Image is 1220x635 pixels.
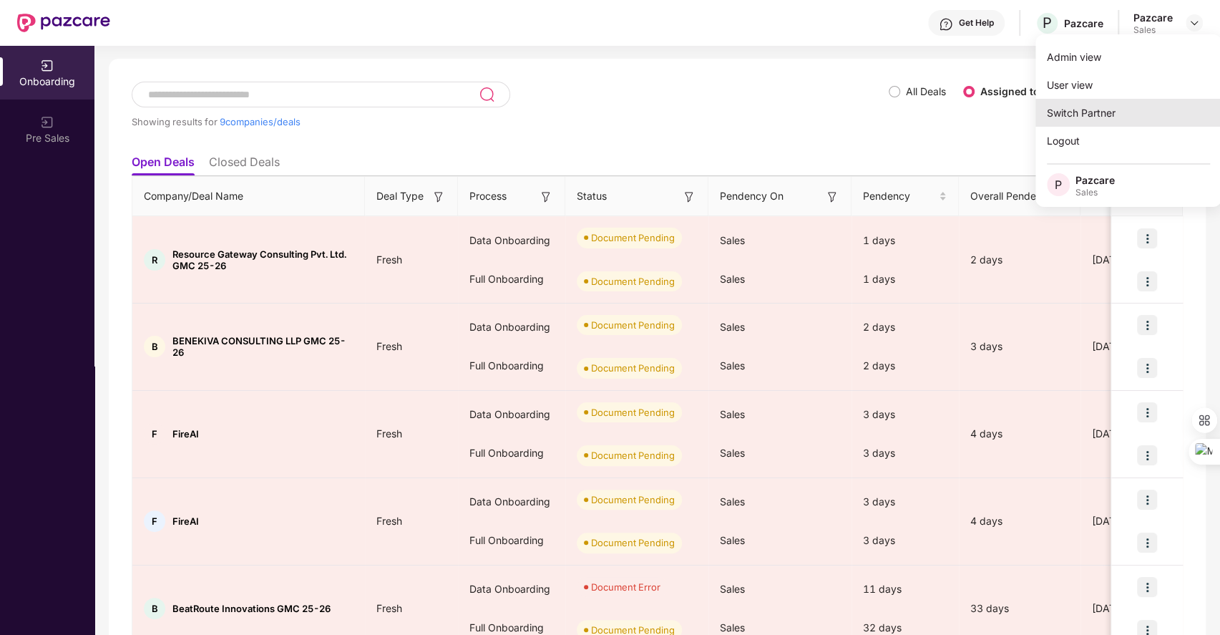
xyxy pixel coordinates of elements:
span: Fresh [365,340,414,352]
div: Document Error [591,580,660,594]
div: [DATE] [1080,601,1188,616]
div: Data Onboarding [458,483,565,521]
div: Document Pending [591,361,675,375]
img: icon [1137,533,1157,553]
img: icon [1137,228,1157,248]
span: Pendency On [720,188,784,204]
div: 3 days [959,339,1080,354]
span: Fresh [365,515,414,527]
span: Sales [720,583,745,595]
span: Status [577,188,607,204]
th: Pendency [851,177,959,216]
img: svg+xml;base64,PHN2ZyB3aWR0aD0iMjAiIGhlaWdodD0iMjAiIHZpZXdCb3g9IjAgMCAyMCAyMCIgZmlsbD0ibm9uZSIgeG... [40,59,54,73]
li: Closed Deals [209,155,280,175]
div: Document Pending [591,405,675,420]
div: B [144,598,165,619]
div: 2 days [959,252,1080,268]
div: Document Pending [591,274,675,289]
th: Company/Deal Name [132,177,365,216]
span: Fresh [365,253,414,266]
img: svg+xml;base64,PHN2ZyBpZD0iRHJvcGRvd24tMzJ4MzIiIHhtbG5zPSJodHRwOi8vd3d3LnczLm9yZy8yMDAwL3N2ZyIgd2... [1189,17,1200,29]
span: Fresh [365,602,414,614]
div: Document Pending [591,493,675,507]
div: 11 days [851,570,959,609]
div: Sales [1075,187,1115,198]
span: Fresh [365,427,414,440]
div: Pazcare [1133,11,1173,24]
div: [DATE] [1080,339,1188,354]
span: FireAI [172,515,199,527]
div: [DATE] [1080,252,1188,268]
img: svg+xml;base64,PHN2ZyB3aWR0aD0iMTYiIGhlaWdodD0iMTYiIHZpZXdCb3g9IjAgMCAxNiAxNiIgZmlsbD0ibm9uZSIgeG... [682,190,696,204]
div: [DATE] [1080,426,1188,442]
div: 2 days [851,346,959,385]
img: icon [1137,577,1157,597]
span: Sales [720,359,745,372]
span: FireAI [172,428,199,440]
img: icon [1137,402,1157,422]
img: icon [1137,315,1157,335]
span: Sales [720,447,745,459]
label: Assigned to me [980,85,1058,97]
div: Full Onboarding [458,434,565,472]
span: Sales [720,621,745,634]
div: Data Onboarding [458,570,565,609]
img: svg+xml;base64,PHN2ZyB3aWR0aD0iMTYiIGhlaWdodD0iMTYiIHZpZXdCb3g9IjAgMCAxNiAxNiIgZmlsbD0ibm9uZSIgeG... [431,190,446,204]
img: svg+xml;base64,PHN2ZyB3aWR0aD0iMTYiIGhlaWdodD0iMTYiIHZpZXdCb3g9IjAgMCAxNiAxNiIgZmlsbD0ibm9uZSIgeG... [539,190,553,204]
div: [DATE] [1080,513,1188,529]
span: Process [469,188,507,204]
img: icon [1137,445,1157,465]
div: 4 days [959,426,1080,442]
span: Sales [720,234,745,246]
div: Document Pending [591,231,675,245]
div: Document Pending [591,318,675,332]
div: 3 days [851,434,959,472]
span: BENEKIVA CONSULTING LLP GMC 25-26 [172,335,353,358]
span: 9 companies/deals [220,116,301,127]
div: 3 days [851,395,959,434]
div: F [144,510,165,532]
div: 33 days [959,601,1080,616]
img: svg+xml;base64,PHN2ZyB3aWR0aD0iMjQiIGhlaWdodD0iMjUiIHZpZXdCb3g9IjAgMCAyNCAyNSIgZmlsbD0ibm9uZSIgeG... [479,86,495,103]
div: Full Onboarding [458,260,565,299]
img: New Pazcare Logo [17,14,110,32]
div: Pazcare [1075,173,1115,187]
div: 4 days [959,513,1080,529]
div: Data Onboarding [458,308,565,346]
div: Get Help [959,17,994,29]
li: Open Deals [132,155,195,175]
div: Document Pending [591,535,675,550]
div: Full Onboarding [458,521,565,560]
div: Full Onboarding [458,346,565,385]
div: 3 days [851,521,959,560]
div: R [144,249,165,271]
span: Resource Gateway Consulting Pvt. Ltd. GMC 25-26 [172,248,353,271]
div: Showing results for [132,116,889,127]
th: Overall Pendency [959,177,1080,216]
div: 1 days [851,221,959,260]
div: Pazcare [1064,16,1103,30]
img: svg+xml;base64,PHN2ZyB3aWR0aD0iMjAiIGhlaWdodD0iMjAiIHZpZXdCb3g9IjAgMCAyMCAyMCIgZmlsbD0ibm9uZSIgeG... [40,115,54,130]
span: Sales [720,273,745,285]
div: Data Onboarding [458,395,565,434]
span: Sales [720,321,745,333]
img: icon [1137,271,1157,291]
img: icon [1137,490,1157,510]
img: svg+xml;base64,PHN2ZyB3aWR0aD0iMTYiIGhlaWdodD0iMTYiIHZpZXdCb3g9IjAgMCAxNiAxNiIgZmlsbD0ibm9uZSIgeG... [825,190,839,204]
div: 1 days [851,260,959,299]
span: Deal Type [376,188,424,204]
img: svg+xml;base64,PHN2ZyBpZD0iSGVscC0zMngzMiIgeG1sbnM9Imh0dHA6Ly93d3cudzMub3JnLzIwMDAvc3ZnIiB3aWR0aD... [939,17,953,31]
span: BeatRoute Innovations GMC 25-26 [172,603,331,614]
span: P [1043,14,1052,31]
span: Sales [720,408,745,420]
div: F [144,423,165,445]
div: Document Pending [591,448,675,462]
label: All Deals [906,85,946,97]
div: Sales [1133,24,1173,36]
span: Sales [720,495,745,508]
span: P [1055,176,1062,193]
div: B [144,336,165,357]
img: icon [1137,358,1157,378]
div: Data Onboarding [458,221,565,260]
div: 3 days [851,483,959,521]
